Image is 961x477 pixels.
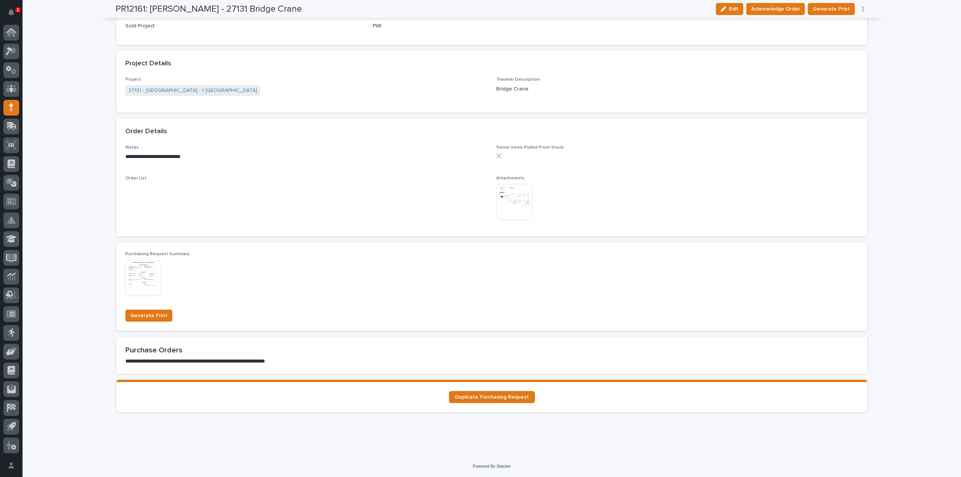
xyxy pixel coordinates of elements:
[125,252,190,256] span: Purchasing Request Summary
[125,60,171,68] h2: Project Details
[496,176,524,181] span: Attachments
[808,3,855,15] button: Generate Print
[496,145,563,150] span: Some Items Pulled From Stock
[125,145,139,150] span: Notes
[17,7,19,12] p: 1
[116,4,302,15] h2: PR12161: [PERSON_NAME] - 27131 Bridge Crane
[130,311,167,320] span: Generate Print
[125,310,172,322] button: Generate Print
[496,77,540,82] span: Traveler Description
[125,176,146,181] span: Order List
[3,5,19,20] button: Notifications
[813,5,850,14] span: Generate Print
[455,394,529,400] span: Duplicate Purchasing Request
[751,5,800,14] span: Acknowledge Order
[125,128,167,136] h2: Order Details
[449,391,535,403] a: Duplicate Purchasing Request
[128,87,257,95] a: 27131 - [GEOGRAPHIC_DATA] - 1 [GEOGRAPHIC_DATA]
[9,9,19,21] div: Notifications1
[125,346,858,355] h2: Purchase Orders
[716,3,743,15] button: Edit
[746,3,805,15] button: Acknowledge Order
[496,85,858,93] p: Bridge Crane
[125,22,364,30] p: Sold Project
[373,22,611,30] p: PWI
[125,77,141,82] span: Project
[729,6,738,12] span: Edit
[473,464,511,468] a: Powered By Stacker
